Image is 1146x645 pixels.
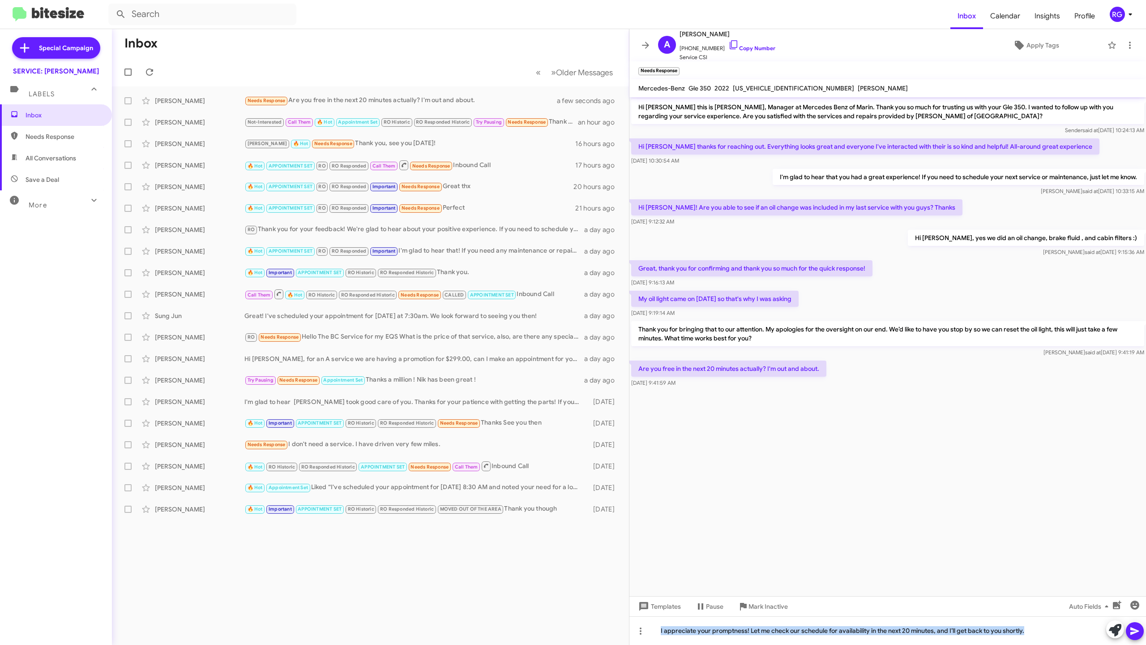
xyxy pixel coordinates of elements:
span: 🔥 Hot [287,292,303,298]
div: Thanks a million ! Nik has been great ! [244,375,583,385]
div: [PERSON_NAME] [155,483,244,492]
div: Thank you. [244,267,583,278]
span: RO [318,163,325,169]
span: APPOINTMENT SET [298,420,342,426]
button: Auto Fields [1062,598,1119,615]
div: Sung Jun [155,311,244,320]
span: said at [1085,349,1101,356]
span: Special Campaign [39,43,93,52]
p: Hi [PERSON_NAME]! Are you able to see if an oil change was included in my last service with you g... [631,199,962,215]
div: SERVICE: [PERSON_NAME] [13,67,99,76]
div: 16 hours ago [575,139,622,148]
span: Mercedes-Benz [638,84,685,92]
span: APPOINTMENT SET [269,248,312,254]
span: RO Responded Historic [380,270,434,275]
span: Call Them [372,163,396,169]
a: Profile [1067,3,1102,29]
div: I don't need a service. I have driven very few miles. [244,439,583,450]
span: [PHONE_NUMBER] [680,39,775,53]
span: [PERSON_NAME] [DATE] 10:33:15 AM [1041,188,1144,194]
p: Are you free in the next 20 minutes actually? I'm out and about. [631,361,826,377]
p: Hi [PERSON_NAME] thanks for reaching out. Everything looks great and everyone I've interacted wit... [631,138,1099,155]
span: Auto Fields [1069,598,1112,615]
div: Inbound Call [244,159,575,171]
span: Appointment Set [338,119,377,125]
p: Thank you for bringing that to our attention. My apologies for the oversight on our end. We’d lik... [631,321,1144,346]
div: [PERSON_NAME] [155,397,244,406]
div: 21 hours ago [575,204,622,213]
div: [DATE] [583,505,622,514]
p: I'm glad to hear that you had a great experience! If you need to schedule your next service or ma... [773,169,1144,185]
span: APPOINTMENT SET [269,163,312,169]
span: RO Responded Historic [341,292,395,298]
button: Apply Tags [968,37,1103,53]
span: Templates [637,598,681,615]
div: Thank you, see you [DATE]! [244,138,575,149]
span: RO Responded [332,184,366,189]
div: RG [1110,7,1125,22]
span: Save a Deal [26,175,59,184]
span: Sender [DATE] 10:24:13 AM [1065,127,1144,133]
span: Needs Response [261,334,299,340]
span: « [536,67,541,78]
div: Thanks See you then [244,418,583,428]
span: Important [372,205,396,211]
span: All Conversations [26,154,76,163]
span: APPOINTMENT SET [361,464,405,470]
span: Important [372,248,396,254]
span: 🔥 Hot [248,420,263,426]
span: Call Them [248,292,271,298]
span: RO [248,227,255,232]
span: [DATE] 9:41:59 AM [631,379,676,386]
a: Inbox [950,3,983,29]
div: I'm glad to hear [PERSON_NAME] took good care of you. Thanks for your patience with getting the p... [244,397,583,406]
button: Templates [629,598,688,615]
div: Thank you - appreciate your assistance [244,117,578,127]
span: 🔥 Hot [248,184,263,189]
span: Needs Response [279,377,317,383]
span: [PERSON_NAME] [DATE] 9:41:19 AM [1043,349,1144,356]
div: [PERSON_NAME] [155,290,244,299]
span: RO Responded Historic [416,119,470,125]
h1: Inbox [124,36,158,51]
p: Hi [PERSON_NAME], yes we did an oil change, brake fluid , and cabin filters :) [908,230,1144,246]
span: RO [318,205,325,211]
div: [DATE] [583,419,622,428]
div: Hello The BC Service for my EQS What is the price of that service, also, are there any specials o... [244,332,583,342]
div: a day ago [583,354,622,363]
div: Perfect [244,203,575,213]
span: [PERSON_NAME] [858,84,908,92]
span: [DATE] 9:12:32 AM [631,218,674,225]
p: My oil light came on [DATE] so that's why I was asking [631,291,799,307]
div: [PERSON_NAME] [155,247,244,256]
div: [DATE] [583,462,622,471]
a: Insights [1027,3,1067,29]
a: Calendar [983,3,1027,29]
div: a day ago [583,247,622,256]
p: Hi [PERSON_NAME] this is [PERSON_NAME], Manager at Mercedes Benz of Marin. Thank you so much for ... [631,99,1144,124]
span: RO Responded [332,163,366,169]
span: RO Historic [348,420,374,426]
span: A [664,38,670,52]
span: Older Messages [556,68,613,77]
div: Thank you for your feedback! We're glad to hear about your positive experience. If you need to sc... [244,224,583,235]
span: Try Pausing [476,119,502,125]
div: 17 hours ago [575,161,622,170]
span: RO Historic [348,506,374,512]
span: RO [318,248,325,254]
div: Inbound Call [244,288,583,300]
span: 🔥 Hot [248,485,263,490]
span: [DATE] 9:19:14 AM [631,310,675,316]
span: Needs Response [440,420,478,426]
small: Needs Response [638,67,680,75]
span: Inbox [26,111,102,120]
span: Appointment Set [269,485,308,490]
span: RO Responded [332,205,366,211]
span: RO Historic [308,292,335,298]
span: Needs Response [314,141,352,146]
input: Search [108,4,296,25]
p: Great, thank you for confirming and thank you so much for the quick response! [631,260,872,276]
span: Appointment Set [323,377,363,383]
